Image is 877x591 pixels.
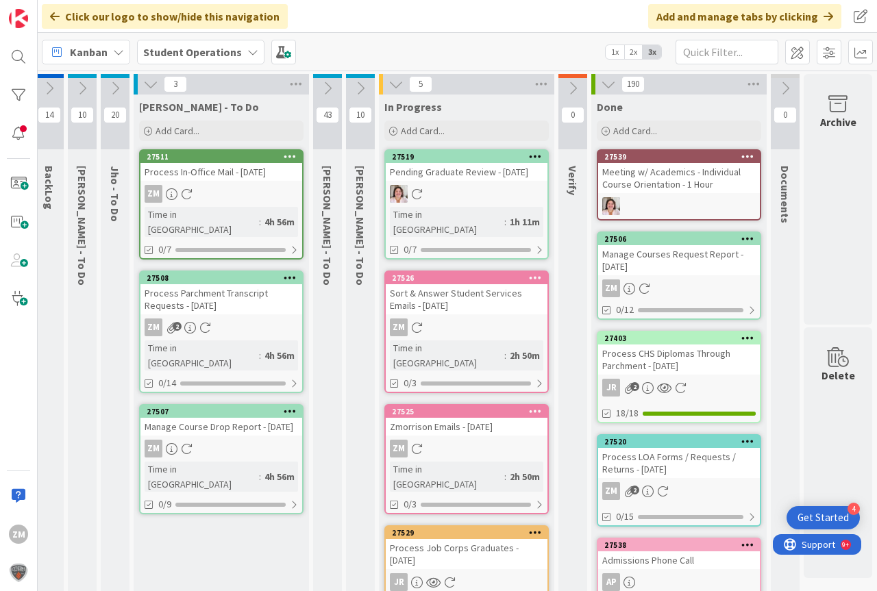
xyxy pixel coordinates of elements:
[384,404,549,514] a: 27525Zmorrison Emails - [DATE]ZMTime in [GEOGRAPHIC_DATA]:2h 50m0/3
[261,348,298,363] div: 4h 56m
[566,166,580,195] span: Verify
[392,152,547,162] div: 27519
[386,539,547,569] div: Process Job Corps Graduates - [DATE]
[386,573,547,591] div: JR
[602,573,620,591] div: AP
[9,525,28,544] div: ZM
[259,348,261,363] span: :
[384,149,549,260] a: 27519Pending Graduate Review - [DATE]EWTime in [GEOGRAPHIC_DATA]:1h 11m0/7
[386,405,547,418] div: 27525
[143,45,242,59] b: Student Operations
[504,214,506,229] span: :
[140,185,302,203] div: ZM
[145,185,162,203] div: ZM
[602,379,620,397] div: JR
[390,185,408,203] img: EW
[602,482,620,500] div: ZM
[561,107,584,123] span: 0
[390,318,408,336] div: ZM
[386,272,547,314] div: 27526Sort & Answer Student Services Emails - [DATE]
[598,482,760,500] div: ZM
[404,376,417,390] span: 0/3
[386,284,547,314] div: Sort & Answer Student Services Emails - [DATE]
[354,166,367,286] span: Amanda - To Do
[597,434,761,527] a: 27520Process LOA Forms / Requests / Returns - [DATE]ZM0/15
[70,44,108,60] span: Kanban
[598,344,760,375] div: Process CHS Diplomas Through Parchment - [DATE]
[597,100,623,114] span: Done
[390,207,504,237] div: Time in [GEOGRAPHIC_DATA]
[630,382,639,391] span: 2
[598,573,760,591] div: AP
[822,367,855,383] div: Delete
[139,404,304,514] a: 27507Manage Course Drop Report - [DATE]ZMTime in [GEOGRAPHIC_DATA]:4h 56m0/9
[598,436,760,478] div: 27520Process LOA Forms / Requests / Returns - [DATE]
[147,273,302,283] div: 27508
[630,486,639,494] span: 2
[386,527,547,569] div: 27529Process Job Corps Graduates - [DATE]
[386,440,547,457] div: ZM
[259,214,261,229] span: :
[386,418,547,436] div: Zmorrison Emails - [DATE]
[598,436,760,448] div: 27520
[386,527,547,539] div: 27529
[676,40,778,64] input: Quick Filter...
[504,469,506,484] span: :
[140,440,302,457] div: ZM
[820,114,856,130] div: Archive
[616,406,639,420] span: 18/18
[140,163,302,181] div: Process In-Office Mail - [DATE]
[145,440,162,457] div: ZM
[598,245,760,275] div: Manage Courses Request Report - [DATE]
[613,125,657,137] span: Add Card...
[69,5,76,16] div: 9+
[29,2,62,18] span: Support
[598,448,760,478] div: Process LOA Forms / Requests / Returns - [DATE]
[42,166,56,210] span: BackLog
[349,107,372,123] span: 10
[401,125,445,137] span: Add Card...
[140,272,302,314] div: 27508Process Parchment Transcript Requests - [DATE]
[140,151,302,181] div: 27511Process In-Office Mail - [DATE]
[384,100,442,114] span: In Progress
[598,379,760,397] div: JR
[71,107,94,123] span: 10
[156,125,199,137] span: Add Card...
[648,4,841,29] div: Add and manage tabs by clicking
[602,197,620,215] img: EW
[598,233,760,245] div: 27506
[604,152,760,162] div: 27539
[506,469,543,484] div: 2h 50m
[9,563,28,582] img: avatar
[616,510,634,524] span: 0/15
[147,152,302,162] div: 27511
[604,234,760,244] div: 27506
[140,405,302,436] div: 27507Manage Course Drop Report - [DATE]
[392,273,547,283] div: 27526
[597,231,761,320] a: 27506Manage Courses Request Report - [DATE]ZM0/12
[604,540,760,550] div: 27538
[386,272,547,284] div: 27526
[140,151,302,163] div: 27511
[390,340,504,370] div: Time in [GEOGRAPHIC_DATA]
[140,405,302,418] div: 27507
[774,107,797,123] span: 0
[390,462,504,492] div: Time in [GEOGRAPHIC_DATA]
[140,418,302,436] div: Manage Course Drop Report - [DATE]
[598,279,760,297] div: ZM
[139,100,259,114] span: Zaida - To Do
[598,332,760,375] div: 27403Process CHS Diplomas Through Parchment - [DATE]
[597,331,761,423] a: 27403Process CHS Diplomas Through Parchment - [DATE]JR18/18
[386,185,547,203] div: EW
[604,334,760,343] div: 27403
[140,284,302,314] div: Process Parchment Transcript Requests - [DATE]
[404,497,417,512] span: 0/3
[390,440,408,457] div: ZM
[392,528,547,538] div: 27529
[598,332,760,344] div: 27403
[598,539,760,569] div: 27538Admissions Phone Call
[598,551,760,569] div: Admissions Phone Call
[158,242,171,257] span: 0/7
[598,151,760,193] div: 27539Meeting w/ Academics - Individual Course Orientation - 1 Hour
[147,407,302,416] div: 27507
